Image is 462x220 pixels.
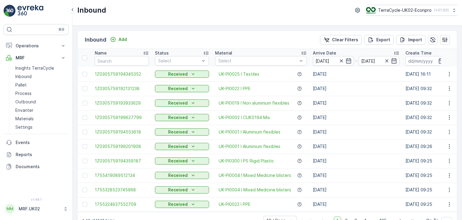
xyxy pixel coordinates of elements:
[310,67,402,81] td: [DATE]
[5,204,15,214] div: MM
[155,157,209,165] button: Received
[15,124,32,130] p: Settings
[15,99,36,105] p: Outbound
[82,202,87,207] div: Toggle Row Selected
[95,201,149,207] a: 1755324637552709
[16,164,66,170] p: Documents
[15,74,32,80] p: Inbound
[95,50,107,56] p: Name
[13,72,69,81] a: Inbound
[219,71,259,77] span: UK-PI0025 I Textiles
[82,72,87,77] div: Toggle Row Selected
[4,149,69,161] a: Reports
[15,116,34,122] p: Materials
[95,100,149,106] a: 1Z0305759193933629
[13,115,69,123] a: Materials
[359,56,400,66] input: dd/mm/yyyy
[310,96,402,110] td: [DATE]
[82,159,87,163] div: Toggle Row Selected
[158,58,200,64] p: Select
[310,154,402,168] td: [DATE]
[16,152,66,158] p: Reports
[13,98,69,106] a: Outbound
[4,5,16,17] img: logo
[15,82,27,88] p: Pallet
[366,5,457,16] button: TerraCycle-UK02-Econpro(+01:00)
[168,158,188,164] p: Received
[95,86,149,92] a: 1Z0305759192131238
[95,71,149,77] span: 1Z0305759194345352
[215,50,232,56] p: Material
[4,52,69,64] button: MRF
[332,37,358,43] p: Clear Filters
[16,43,57,49] p: Operations
[313,50,336,56] p: Arrive Date
[13,106,69,115] a: Envanter
[168,143,188,149] p: Received
[376,37,390,43] p: Export
[82,187,87,192] div: Toggle Row Selected
[219,115,270,121] a: UK-PI0002 I CUK0194 Mix
[13,123,69,131] a: Settings
[19,206,60,212] p: MRF.UK02
[219,129,280,135] a: UK-PI0001 I Aluminium flexibles
[310,125,402,139] td: [DATE]
[155,99,209,107] button: Received
[155,201,209,208] button: Received
[13,81,69,89] a: Pallet
[355,57,357,64] p: -
[408,37,422,43] p: Import
[310,81,402,96] td: [DATE]
[82,173,87,178] div: Toggle Row Selected
[168,100,188,106] p: Received
[219,201,251,207] a: UK-PI0022 I PPE
[13,89,69,98] a: Process
[15,65,54,71] p: Insights TerraCycle
[155,143,209,150] button: Received
[77,5,106,15] p: Inbound
[219,143,280,149] a: UK-PI0001 I Aluminium flexibles
[219,86,251,92] a: UK-PI0022 I PPE
[15,107,33,113] p: Envanter
[16,55,57,61] p: MRF
[17,5,43,17] img: logo_light-DOdMpM7g.png
[155,172,209,179] button: Received
[85,36,106,44] p: Inbound
[310,168,402,183] td: [DATE]
[95,158,149,164] a: 1Z0305759194359187
[95,56,149,66] input: Search
[219,100,289,106] a: UK-PI0019 I Non aluminium flexibles
[219,172,291,178] a: UK-PI0004 I Mixed Medicine blisters
[108,36,129,43] button: Add
[95,172,149,178] span: 1755419089512134
[310,139,402,154] td: [DATE]
[95,187,149,193] a: 1755328523745968
[313,56,354,66] input: dd/mm/yyyy
[4,198,69,201] span: v 1.48.1
[58,27,64,32] p: ⌘B
[168,86,188,92] p: Received
[168,129,188,135] p: Received
[434,8,449,13] p: ( +01:00 )
[82,86,87,91] div: Toggle Row Selected
[155,128,209,136] button: Received
[155,71,209,78] button: Received
[95,115,149,121] a: 1Z0305759199627799
[4,40,69,52] button: Operations
[95,143,149,149] a: 1Z0305759199201908
[405,56,447,66] input: dd/mm/yyyy
[95,129,149,135] a: 1Z0305759194553618
[155,50,169,56] p: Status
[16,140,66,146] p: Events
[219,158,274,164] a: UK-PI0300 I PS Rigid Plastic
[310,183,402,197] td: [DATE]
